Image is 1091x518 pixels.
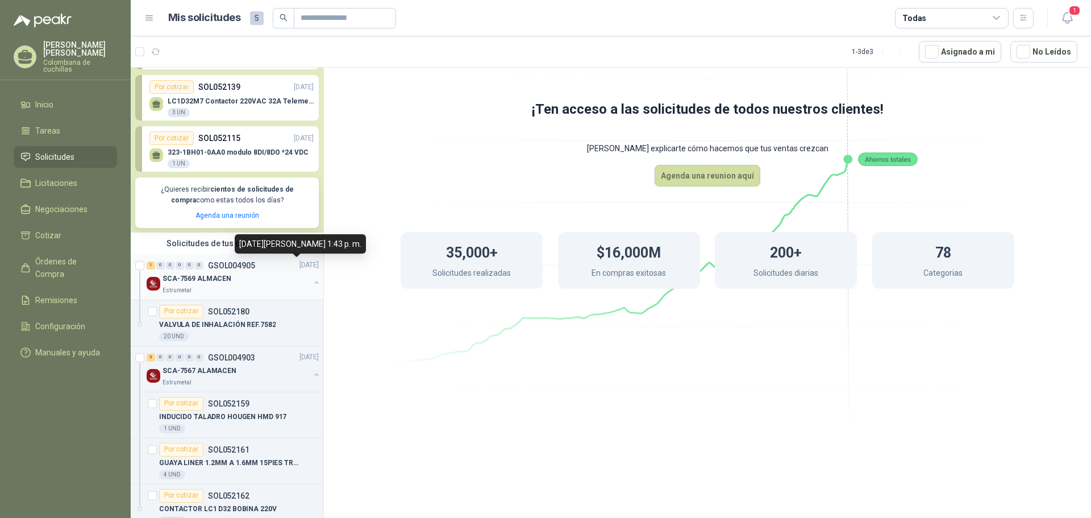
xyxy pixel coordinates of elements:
span: Remisiones [35,294,77,306]
div: [DATE][PERSON_NAME] 1:43 p. m. [235,234,366,254]
span: Solicitudes [35,151,74,163]
div: 0 [176,262,184,270]
p: Estrumetal [163,378,191,387]
div: 1 - 3 de 3 [852,43,910,61]
div: Por cotizar [159,489,203,503]
img: Company Logo [147,277,160,291]
p: SOL052115 [198,132,240,144]
div: 0 [156,262,165,270]
div: 0 [185,354,194,362]
p: SCA-7567 ALAMACEN [163,366,236,376]
h1: 35,000+ [446,239,498,264]
div: 0 [166,262,174,270]
p: ¿Quieres recibir como estas todos los días? [142,184,312,206]
h1: ¡Ten acceso a las solicitudes de todos nuestros clientes! [355,99,1060,121]
p: Solicitudes diarias [753,267,818,282]
p: [DATE] [294,133,314,144]
a: Manuales y ayuda [14,342,117,363]
div: 3 UN [168,108,190,117]
span: Tareas [35,125,60,137]
div: 0 [176,354,184,362]
p: SOL052139 [198,81,240,93]
a: Solicitudes [14,146,117,168]
a: 3 0 0 0 0 0 GSOL004903[DATE] Company LogoSCA-7567 ALAMACENEstrumetal [147,351,321,387]
p: VALVULA DE INHALACIÓN REF.7582 [159,320,276,330]
img: Company Logo [147,369,160,383]
h1: 78 [935,239,951,264]
button: Asignado a mi [919,41,1001,63]
a: Negociaciones [14,198,117,220]
div: 0 [185,262,194,270]
p: Solicitudes realizadas [432,267,511,282]
a: Por cotizarSOL052161GUAYA LINER 1.2MM A 1.6MM 15PIES TREGASK4 UND [131,438,323,484]
div: 4 UND [159,470,185,479]
div: Por cotizar [159,305,203,318]
div: Por cotizar [159,397,203,411]
p: CONTACTOR LC1 D32 BOBINA 220V [159,504,277,515]
h1: $16,000M [597,239,661,264]
div: Por cotizar [149,80,194,94]
button: 1 [1057,8,1077,28]
span: 5 [250,11,264,25]
div: 0 [166,354,174,362]
span: Inicio [35,98,53,111]
p: Estrumetal [163,286,191,295]
span: Cotizar [35,229,61,242]
div: Todas [902,12,926,24]
span: search [280,14,288,22]
a: Inicio [14,94,117,115]
p: GUAYA LINER 1.2MM A 1.6MM 15PIES TREGASK [159,458,301,469]
div: Por cotizar [159,443,203,457]
a: Cotizar [14,225,117,246]
p: SCA-7569 ALMACEN [163,273,231,284]
p: 323-1BH01-0AA0 modulo 8DI/8DO *24 VDC [168,148,309,156]
a: Licitaciones [14,172,117,194]
a: Tareas [14,120,117,142]
b: cientos de solicitudes de compra [171,185,294,204]
h1: Mis solicitudes [168,10,241,26]
div: Por cotizar [149,131,194,145]
p: [PERSON_NAME] [PERSON_NAME] [43,41,117,57]
div: 0 [156,354,165,362]
button: No Leídos [1010,41,1077,63]
a: Configuración [14,316,117,337]
a: 1 0 0 0 0 0 GSOL004905[DATE] Company LogoSCA-7569 ALMACENEstrumetal [147,259,321,295]
a: Remisiones [14,289,117,311]
div: Solicitudes de tus compradores [131,233,323,254]
img: Logo peakr [14,14,72,27]
a: Agenda una reunión [195,212,259,219]
div: 1 UN [168,159,190,168]
div: 0 [195,262,203,270]
p: [PERSON_NAME] explicarte cómo hacemos que tus ventas crezcan [355,132,1060,165]
p: INDUCIDO TALADRO HOUGEN HMD 917 [159,412,286,422]
p: LC1D32M7 Contactor 220VAC 32A Telemecani [168,97,314,105]
a: Órdenes de Compra [14,251,117,285]
a: Por cotizarSOL052180VALVULA DE INHALACIÓN REF.758220 UND [131,300,323,346]
p: Colombiana de cuchillas [43,59,117,73]
span: Manuales y ayuda [35,346,100,359]
p: [DATE] [294,82,314,93]
p: En compras exitosas [592,267,666,282]
p: SOL052162 [208,492,249,500]
div: 1 UND [159,424,185,433]
p: Categorias [923,267,963,282]
a: Por cotizarSOL052115[DATE] 323-1BH01-0AA0 modulo 8DI/8DO *24 VDC1 UN [135,126,319,172]
span: Órdenes de Compra [35,255,106,280]
span: Configuración [35,320,85,333]
p: GSOL004905 [208,262,255,270]
p: GSOL004903 [208,354,255,362]
p: SOL052180 [208,308,249,316]
p: [DATE] [299,352,319,363]
button: Agenda una reunion aquí [655,165,760,187]
div: 0 [195,354,203,362]
a: Por cotizarSOL052139[DATE] LC1D32M7 Contactor 220VAC 32A Telemecani3 UN [135,75,319,121]
div: 3 [147,354,155,362]
span: Licitaciones [35,177,77,189]
div: 20 UND [159,332,189,341]
span: Negociaciones [35,203,88,216]
a: Por cotizarSOL052159INDUCIDO TALADRO HOUGEN HMD 9171 UND [131,392,323,438]
p: SOL052161 [208,446,249,454]
h1: 200+ [770,239,802,264]
div: 1 [147,262,155,270]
